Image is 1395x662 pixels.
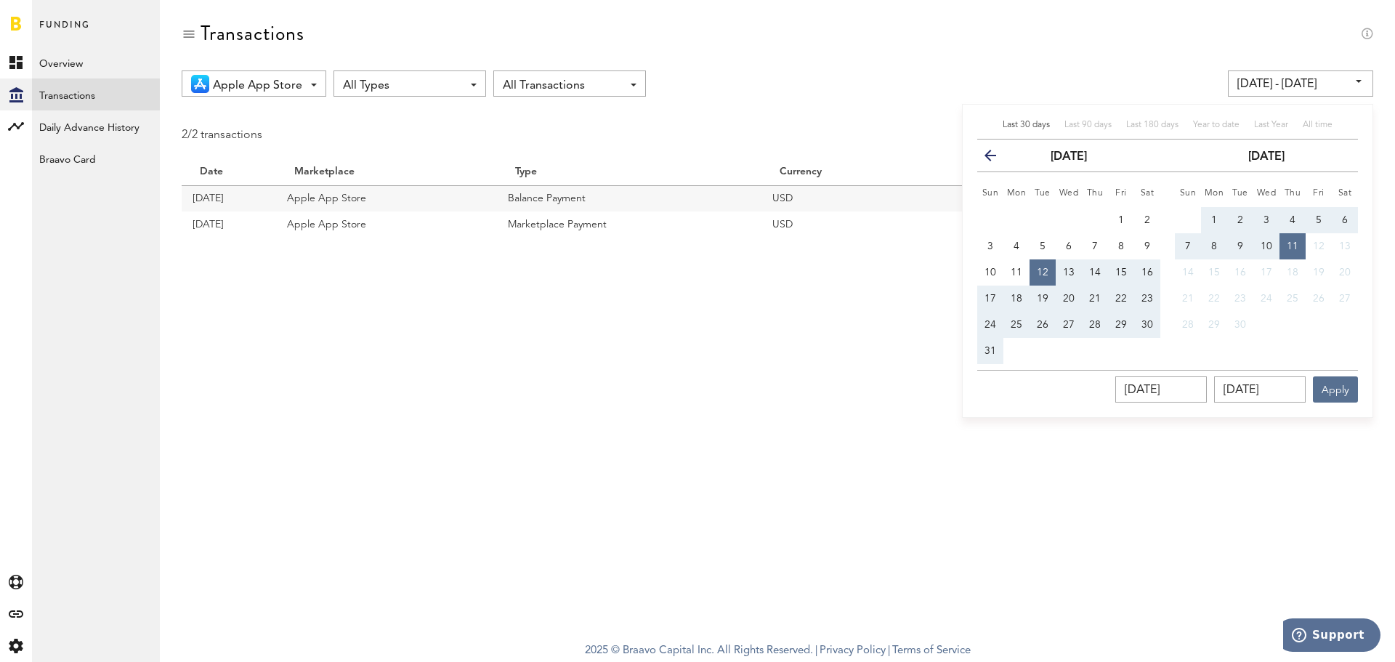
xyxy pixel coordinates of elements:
button: 24 [977,312,1003,338]
th: Currency [761,159,934,185]
td: [DATE] [182,211,276,238]
th: Type [497,159,761,185]
small: Saturday [1141,189,1155,198]
small: Monday [1007,189,1027,198]
button: 1 [1201,207,1227,233]
button: 15 [1108,259,1134,286]
button: 5 [1306,207,1332,233]
span: 13 [1063,267,1075,278]
small: Friday [1313,189,1325,198]
img: 21.png [191,75,209,93]
span: 13 [1339,241,1351,251]
iframe: Opens a widget where you can find more information [1283,618,1380,655]
span: 7 [1185,241,1191,251]
input: __/__/____ [1214,376,1306,403]
small: Monday [1205,189,1224,198]
button: 14 [1082,259,1108,286]
div: 2/2 transactions [182,126,262,145]
span: 3 [1263,215,1269,225]
button: 7 [1082,233,1108,259]
button: 2 [1227,207,1253,233]
td: $237,363.91 [934,185,1102,211]
span: 26 [1313,294,1325,304]
button: 8 [1108,233,1134,259]
button: Apply [1313,376,1358,403]
span: 10 [984,267,996,278]
span: 28 [1182,320,1194,330]
td: [DATE] [182,185,276,211]
button: 6 [1056,233,1082,259]
span: 4 [1290,215,1295,225]
span: 21 [1182,294,1194,304]
span: 26 [1037,320,1048,330]
span: 6 [1342,215,1348,225]
button: 26 [1030,312,1056,338]
span: Last 90 days [1064,121,1112,129]
strong: [DATE] [1248,151,1285,163]
small: Tuesday [1232,189,1248,198]
span: 23 [1234,294,1246,304]
span: 25 [1011,320,1022,330]
th: Date [182,159,276,185]
span: 22 [1208,294,1220,304]
button: 19 [1030,286,1056,312]
button: 16 [1134,259,1160,286]
span: 9 [1237,241,1243,251]
button: 10 [977,259,1003,286]
button: 20 [1056,286,1082,312]
button: 25 [1003,312,1030,338]
span: 28 [1089,320,1101,330]
button: 31 [977,338,1003,364]
td: USD [761,185,934,211]
span: Last 180 days [1126,121,1178,129]
span: 24 [1261,294,1272,304]
span: 15 [1115,267,1127,278]
span: 15 [1208,267,1220,278]
button: 3 [1253,207,1279,233]
a: Privacy Policy [820,645,886,656]
td: Marketplace Payment [497,211,761,238]
button: 7 [1175,233,1201,259]
button: 11 [1279,233,1306,259]
span: Funding [39,16,90,47]
span: 11 [1011,267,1022,278]
span: 29 [1115,320,1127,330]
span: 8 [1211,241,1217,251]
td: Apple App Store [276,211,497,238]
span: 20 [1063,294,1075,304]
button: 5 [1030,233,1056,259]
span: 4 [1014,241,1019,251]
small: Saturday [1338,189,1352,198]
button: 30 [1227,312,1253,338]
button: 4 [1279,207,1306,233]
th: Amount [934,159,1102,185]
button: 8 [1201,233,1227,259]
span: 24 [984,320,996,330]
span: 11 [1287,241,1298,251]
small: Friday [1115,189,1127,198]
td: Balance Payment [497,185,761,211]
button: 28 [1175,312,1201,338]
button: 10 [1253,233,1279,259]
a: Overview [32,47,160,78]
small: Thursday [1285,189,1301,198]
span: 12 [1037,267,1048,278]
a: Braavo Card [32,142,160,174]
button: 19 [1306,259,1332,286]
button: 24 [1253,286,1279,312]
button: 13 [1056,259,1082,286]
td: Apple App Store [276,185,497,211]
button: 4 [1003,233,1030,259]
span: 21 [1089,294,1101,304]
span: 12 [1313,241,1325,251]
button: 3 [977,233,1003,259]
button: 2 [1134,207,1160,233]
span: Last Year [1254,121,1288,129]
a: Daily Advance History [32,110,160,142]
span: 7 [1092,241,1098,251]
th: Marketplace [276,159,497,185]
span: 1 [1211,215,1217,225]
button: 9 [1134,233,1160,259]
button: 12 [1030,259,1056,286]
